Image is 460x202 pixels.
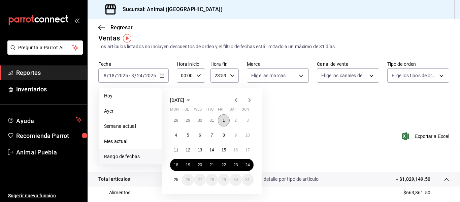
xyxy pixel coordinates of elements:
button: August 4, 2025 [170,129,182,141]
button: August 10, 2025 [242,129,254,141]
span: Mes actual [104,138,156,145]
button: August 31, 2025 [242,174,254,186]
img: Tooltip marker [123,34,131,42]
abbr: August 8, 2025 [223,133,225,138]
abbr: August 6, 2025 [199,133,201,138]
button: August 8, 2025 [218,129,230,141]
button: August 11, 2025 [170,144,182,156]
abbr: August 19, 2025 [186,163,190,167]
abbr: August 29, 2025 [222,177,226,182]
span: Rango de fechas [104,153,156,160]
abbr: July 31, 2025 [209,118,214,123]
label: Hora fin [210,62,239,66]
abbr: August 9, 2025 [234,133,237,138]
span: Elige las marcas [251,72,286,79]
abbr: August 21, 2025 [209,163,214,167]
span: / [134,73,136,78]
abbr: August 26, 2025 [186,177,190,182]
a: Pregunta a Parrot AI [5,49,83,56]
abbr: July 28, 2025 [174,118,178,123]
abbr: August 15, 2025 [222,148,226,152]
abbr: Monday [170,107,179,114]
button: August 28, 2025 [206,174,218,186]
abbr: August 7, 2025 [211,133,213,138]
abbr: August 17, 2025 [245,148,250,152]
label: Fecha [98,62,169,66]
button: July 31, 2025 [206,114,218,126]
button: July 30, 2025 [194,114,206,126]
input: -- [109,73,115,78]
abbr: August 22, 2025 [222,163,226,167]
abbr: August 2, 2025 [234,118,237,123]
button: August 23, 2025 [230,159,241,171]
abbr: July 29, 2025 [186,118,190,123]
h3: Sucursal: Animal ([GEOGRAPHIC_DATA]) [117,5,223,13]
abbr: August 1, 2025 [223,118,225,123]
abbr: August 24, 2025 [245,163,250,167]
p: $663,861.50 [403,189,430,196]
button: July 28, 2025 [170,114,182,126]
abbr: Thursday [206,107,213,114]
input: -- [137,73,143,78]
button: August 29, 2025 [218,174,230,186]
span: Elige los canales de venta [321,72,366,79]
button: August 18, 2025 [170,159,182,171]
button: August 3, 2025 [242,114,254,126]
abbr: August 5, 2025 [187,133,189,138]
button: August 6, 2025 [194,129,206,141]
abbr: August 4, 2025 [175,133,177,138]
button: August 16, 2025 [230,144,241,156]
span: Sugerir nueva función [8,192,82,199]
button: August 26, 2025 [182,174,194,186]
abbr: August 18, 2025 [174,163,178,167]
abbr: August 25, 2025 [174,177,178,182]
abbr: August 13, 2025 [198,148,202,152]
span: Animal Puebla [16,148,82,157]
button: August 12, 2025 [182,144,194,156]
label: Hora inicio [177,62,205,66]
input: -- [103,73,107,78]
button: Regresar [98,24,133,31]
abbr: August 23, 2025 [233,163,238,167]
span: Pregunta a Parrot AI [18,44,72,51]
p: Total artículos [98,176,130,183]
button: open_drawer_menu [74,18,79,23]
button: August 1, 2025 [218,114,230,126]
span: Elige los tipos de orden [392,72,437,79]
span: Semana actual [104,123,156,130]
label: Canal de venta [317,62,379,66]
button: August 27, 2025 [194,174,206,186]
abbr: August 12, 2025 [186,148,190,152]
button: August 7, 2025 [206,129,218,141]
span: / [115,73,117,78]
button: August 30, 2025 [230,174,241,186]
span: / [143,73,145,78]
div: Los artículos listados no incluyen descuentos de orden y el filtro de fechas está limitado a un m... [98,43,449,50]
label: Marca [247,62,309,66]
abbr: Tuesday [182,107,189,114]
abbr: Saturday [230,107,236,114]
button: August 22, 2025 [218,159,230,171]
abbr: August 3, 2025 [247,118,249,123]
abbr: August 16, 2025 [233,148,238,152]
button: August 14, 2025 [206,144,218,156]
span: - [129,73,130,78]
div: Ventas [98,33,120,43]
abbr: August 30, 2025 [233,177,238,182]
span: Regresar [110,24,133,31]
button: August 2, 2025 [230,114,241,126]
button: August 15, 2025 [218,144,230,156]
button: August 9, 2025 [230,129,241,141]
abbr: August 27, 2025 [198,177,202,182]
abbr: August 14, 2025 [209,148,214,152]
button: August 17, 2025 [242,144,254,156]
input: ---- [145,73,156,78]
span: Inventarios [16,85,82,94]
abbr: July 30, 2025 [198,118,202,123]
button: Exportar a Excel [403,132,449,140]
button: [DATE] [170,96,192,104]
span: Recomienda Parrot [16,131,82,140]
input: ---- [117,73,128,78]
